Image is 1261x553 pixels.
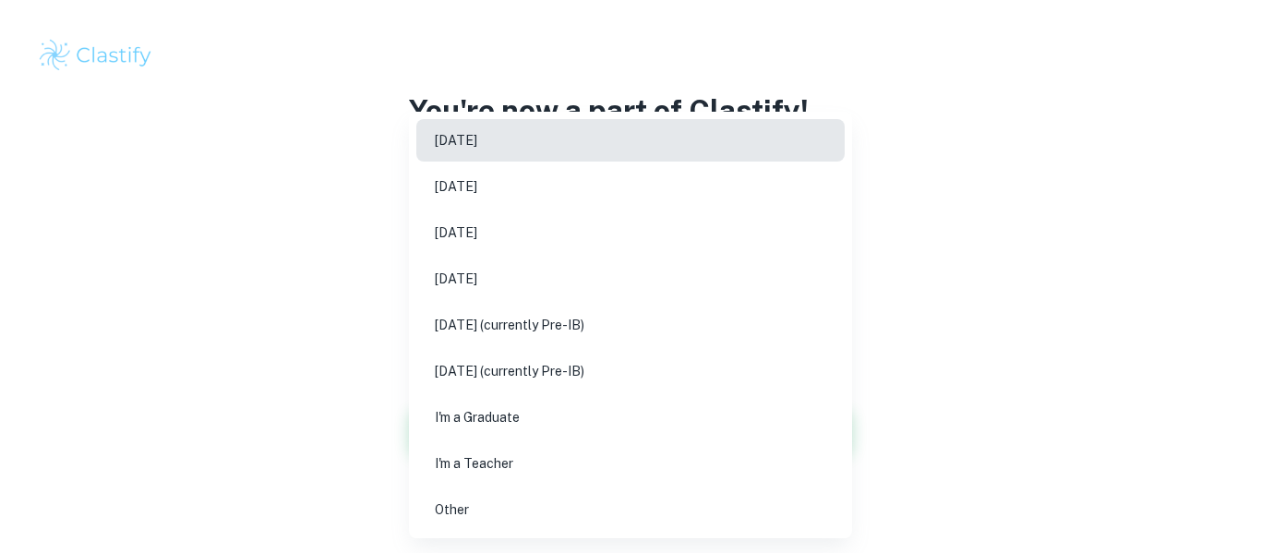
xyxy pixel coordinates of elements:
[416,442,845,485] li: I'm a Teacher
[416,396,845,439] li: I'm a Graduate
[416,488,845,531] li: Other
[416,258,845,300] li: [DATE]
[416,165,845,208] li: [DATE]
[416,350,845,392] li: [DATE] (currently Pre-IB)
[416,211,845,254] li: [DATE]
[416,304,845,346] li: [DATE] (currently Pre-IB)
[416,119,845,162] li: [DATE]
